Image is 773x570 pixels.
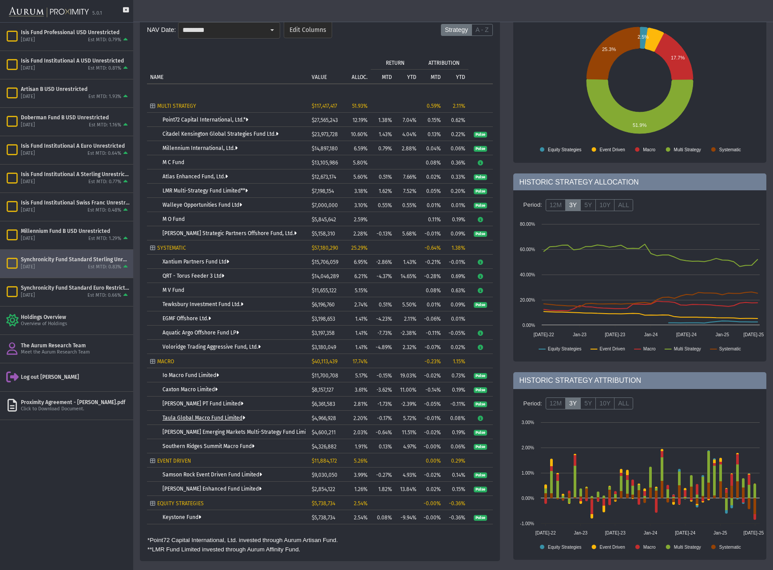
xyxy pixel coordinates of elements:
a: Pulse [474,401,487,407]
a: Pulse [474,145,487,151]
p: MTD [382,74,392,80]
text: Jan-25 [715,332,729,337]
div: Period: [520,197,546,212]
label: 12M [546,397,566,410]
div: [DATE] [21,207,35,214]
td: 0.51% [371,169,395,184]
div: Isis Fund Institutional A Euro Unrestricted [21,142,130,149]
td: 11.00% [395,382,420,397]
div: NAV Date: [147,22,178,38]
span: Pulse [474,174,487,181]
label: 5Y [580,397,596,410]
span: 5.60% [353,174,368,180]
td: 1.43% [395,255,420,269]
td: 7.52% [395,184,420,198]
td: 0.09% [444,297,468,311]
text: 40.00% [520,272,535,277]
text: Equity Strategies [548,147,582,152]
a: Pulse [474,202,487,208]
td: 1.43% [371,127,395,141]
td: -0.28% [420,269,444,283]
a: M O Fund [163,216,185,222]
td: 1.82% [371,482,395,496]
td: 0.08% [371,510,395,524]
td: -0.14% [420,382,444,397]
td: -7.73% [371,326,395,340]
td: -2.39% [395,397,420,411]
td: -0.05% [444,326,468,340]
a: Atlas Enhanced Fund, Ltd. [163,173,228,180]
div: Tree list with 30 rows and 10 columns. Press Ctrl + right arrow to expand the focused node and Ct... [147,41,493,524]
td: -0.02% [420,468,444,482]
a: M C Fund [163,159,184,165]
span: $15,706,059 [312,259,338,265]
a: Io Macro Fund Limited [163,372,219,378]
a: Aquatic Argo Offshore Fund LP [163,330,239,336]
span: 6.59% [354,145,368,152]
td: 0.01% [420,297,444,311]
a: Keystone Fund [163,514,201,520]
a: Pulse [474,131,487,137]
td: -0.36% [444,510,468,524]
span: Pulse [474,231,487,237]
span: $5,845,642 [312,216,336,223]
td: 13.84% [395,482,420,496]
td: 0.05% [420,184,444,198]
div: Isis Fund Institutional A USD Unrestricted [21,57,130,64]
td: 5.50% [395,297,420,311]
td: -2.38% [395,326,420,340]
span: Edit Columns [289,26,326,34]
td: 2.32% [395,340,420,354]
span: $14,897,180 [312,145,338,152]
div: [DATE] [21,264,35,271]
p: VALUE [312,74,327,80]
span: Pulse [474,132,487,138]
span: $40,113,439 [312,358,337,365]
div: Doberman Fund B USD Unrestricted [21,114,130,121]
p: YTD [456,74,465,80]
td: -0.64% [371,425,395,439]
td: 0.06% [444,141,468,155]
td: -0.00% [420,510,444,524]
span: $3,180,049 [312,344,336,350]
span: Pulse [474,515,487,521]
span: $14,046,289 [312,273,339,279]
td: 0.06% [444,439,468,453]
td: 0.15% [444,482,468,496]
text: Jan-23 [573,332,587,337]
div: [DATE] [21,292,35,299]
a: Pulse [474,472,487,478]
text: 60.00% [520,247,535,252]
a: Pulse [474,188,487,194]
div: Proximity Agreement - [PERSON_NAME].pdf [21,399,130,406]
label: 10Y [595,199,614,212]
div: [DATE] [21,179,35,185]
td: 0.01% [444,311,468,326]
text: Multi Strategy [674,147,701,152]
span: Pulse [474,302,487,308]
td: -3.62% [371,382,395,397]
text: 51.9% [633,122,646,128]
td: 5.72% [395,411,420,425]
div: Est MTD: 0.81% [88,65,121,72]
text: [DATE]-24 [676,332,696,337]
td: 0.20% [444,184,468,198]
label: 10Y [595,397,614,410]
div: Isis Fund Professional USD Unrestricted [21,29,130,36]
a: M V Fund [163,287,184,293]
span: Pulse [474,430,487,436]
td: 2.11% [395,311,420,326]
a: Samson Rock Event Driven Fund Limited [163,472,262,478]
span: SYSTEMATIC [157,245,186,251]
td: Column ALLOC. [342,55,371,83]
div: Log out [PERSON_NAME] [21,373,130,381]
div: Est MTD: 0.66% [87,292,121,299]
div: -0.64% [423,245,441,251]
div: [DATE] [21,37,35,43]
td: 11.51% [395,425,420,439]
label: ALL [614,199,633,212]
text: [DATE]-23 [605,332,625,337]
a: Pulse [474,372,487,378]
span: MULTI STRATEGY [157,103,196,109]
span: $6,196,760 [312,302,335,308]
